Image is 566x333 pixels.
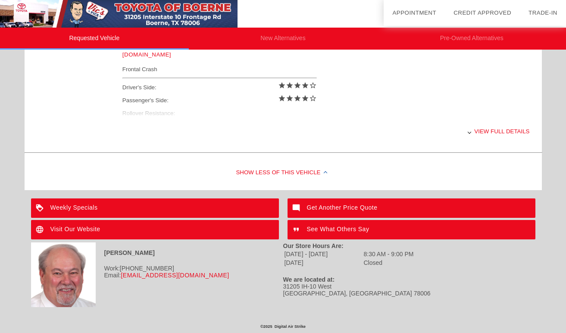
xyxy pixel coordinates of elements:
[288,198,535,218] a: Get Another Price Quote
[392,9,436,16] a: Appointment
[377,28,566,50] li: Pre-Owned Alternatives
[286,82,294,89] i: star
[189,28,378,50] li: New Alternatives
[120,265,174,272] span: [PHONE_NUMBER]
[294,94,301,102] i: star
[31,198,50,218] img: ic_loyalty_white_24dp_2x.png
[283,242,344,249] strong: Our Store Hours Are:
[122,81,317,94] div: Driver's Side:
[25,156,542,190] div: Show Less of this Vehicle
[288,220,307,239] img: ic_format_quote_white_24dp_2x.png
[363,259,414,267] td: Closed
[31,220,279,239] a: Visit Our Website
[294,82,301,89] i: star
[363,250,414,258] td: 8:30 AM - 9:00 PM
[283,276,335,283] strong: We are located at:
[283,283,535,297] div: 31205 IH-10 West [GEOGRAPHIC_DATA], [GEOGRAPHIC_DATA] 78006
[278,94,286,102] i: star
[31,265,283,272] div: Work:
[122,64,317,75] div: Frontal Crash
[284,250,363,258] td: [DATE] - [DATE]
[31,198,279,218] a: Weekly Specials
[301,94,309,102] i: star
[309,82,317,89] i: star_border
[284,259,363,267] td: [DATE]
[309,94,317,102] i: star_border
[122,94,317,107] div: Passenger's Side:
[528,9,557,16] a: Trade-In
[286,94,294,102] i: star
[121,272,229,279] a: [EMAIL_ADDRESS][DOMAIN_NAME]
[288,198,307,218] img: ic_mode_comment_white_24dp_2x.png
[288,220,535,239] a: See What Others Say
[301,82,309,89] i: star
[122,121,530,142] div: View full details
[104,249,155,256] strong: [PERSON_NAME]
[31,272,283,279] div: Email:
[278,82,286,89] i: star
[31,220,50,239] img: ic_language_white_24dp_2x.png
[453,9,511,16] a: Credit Approved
